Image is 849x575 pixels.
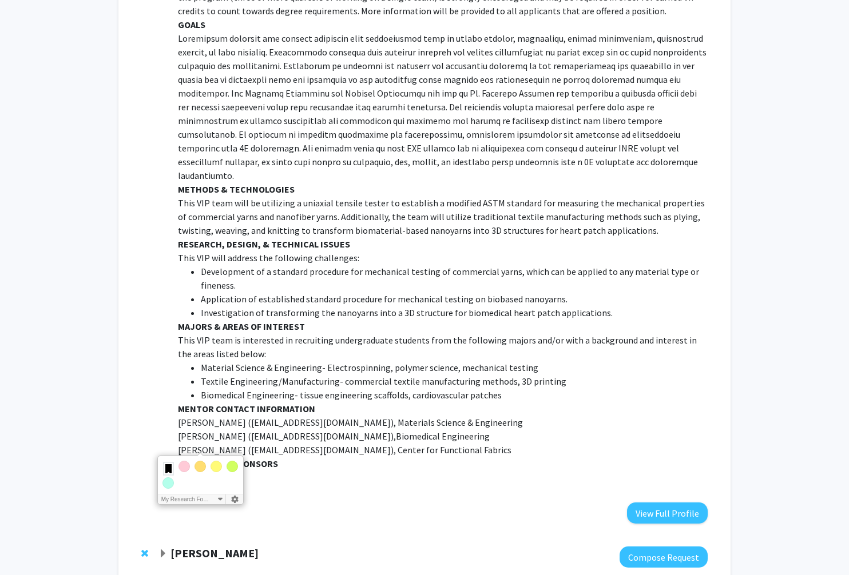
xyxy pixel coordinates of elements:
li: Development of a standard procedure for mechanical testing of commercial yarns, which can be appl... [201,265,708,292]
p: This VIP team will be utilizing a uniaxial tensile tester to establish a modified ASTM standard f... [178,196,708,237]
span: [EMAIL_ADDRESS][DOMAIN_NAME]), [251,430,396,442]
strong: MAJORS & AREAS OF INTEREST [178,321,305,332]
p: This VIP will address the following challenges: [178,251,708,265]
button: Compose Request to John Medaglia [620,546,708,568]
li: Material Science & Engineering- Electrospinning, polymer science, mechanical testing [201,361,708,374]
strong: MENTOR CONTACT INFORMATION [178,403,315,414]
p: This VIP team is interested in recruiting undergraduate students from the following majors and/or... [178,333,708,361]
li: Investigation of transforming the nanoyarns into a 3D structure for biomedical heart patch applic... [201,306,708,320]
span: Expand John Medaglia Bookmark [158,549,168,558]
li: Application of established standard procedure for mechanical testing on biobased nanoyarns. [201,292,708,306]
strong: METHODS & TECHNOLOGIES [178,183,295,195]
span: [EMAIL_ADDRESS][DOMAIN_NAME]), Center for Functional Fabrics [251,444,511,456]
p: [PERSON_NAME] ( [178,416,708,429]
strong: [PERSON_NAME] [170,546,259,560]
li: Textile Engineering/Manufacturing- commercial textile manufacturing methods, 3D printing [201,374,708,388]
p: [PERSON_NAME] ( [178,443,708,457]
strong: RESEARCH, DESIGN, & TECHNICAL ISSUES [178,238,350,250]
p: [PERSON_NAME] ( Biomedical Engineering [178,429,708,443]
p: None [178,470,708,484]
button: View Full Profile [627,502,708,524]
strong: GOALS [178,19,205,30]
span: [EMAIL_ADDRESS][DOMAIN_NAME]), Materials Science & Engineering [251,417,523,428]
span: Remove John Medaglia from bookmarks [141,549,148,558]
iframe: Chat [9,524,49,566]
li: Biomedical Engineering- tissue engineering scaffolds, cardiovascular patches [201,388,708,402]
p: Loremipsum dolorsit ame consect adipiscin elit seddoeiusmod temp in utlabo etdolor, magnaaliqu, e... [178,31,708,182]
